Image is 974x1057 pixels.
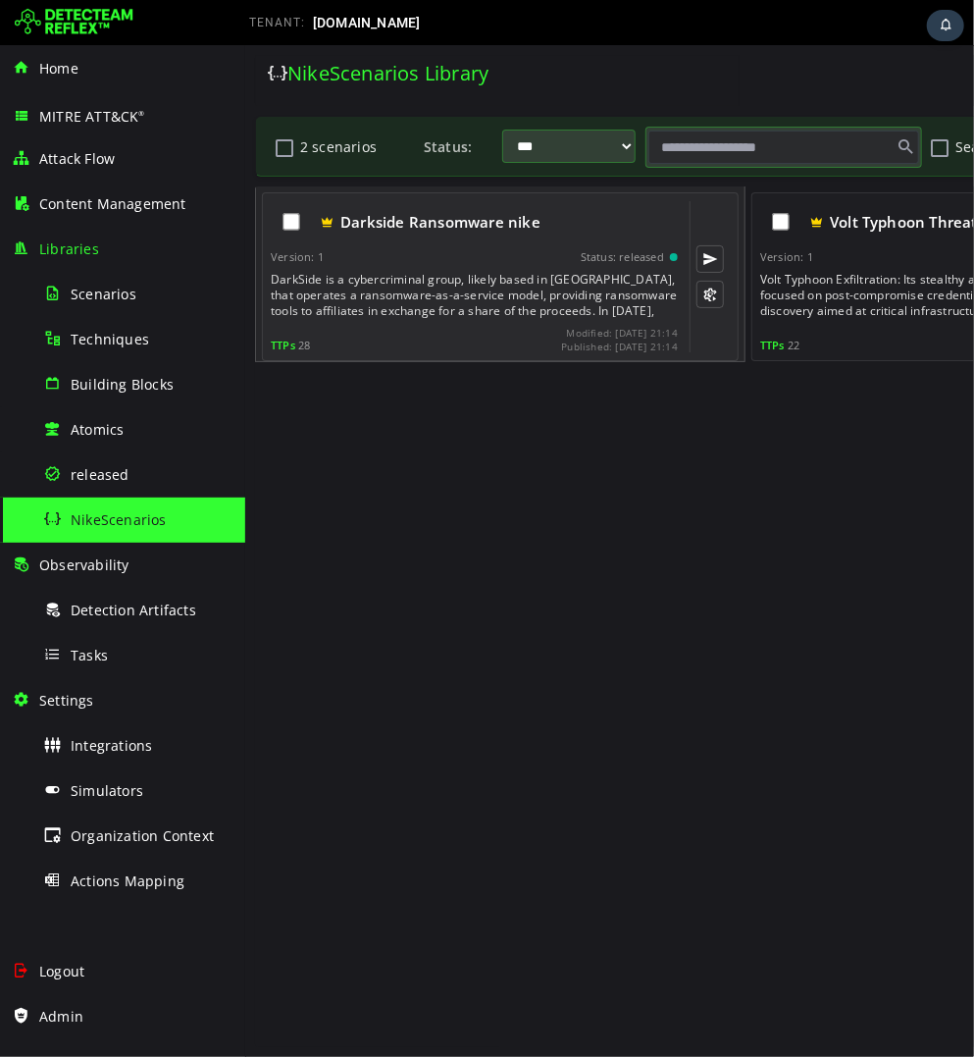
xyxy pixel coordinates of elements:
span: Simulators [71,781,143,800]
label: Status: [179,84,257,119]
span: Settings [39,691,94,710]
span: NikeScenarios [71,510,167,529]
div: Task Notifications [927,10,964,41]
span: TENANT: [249,16,305,29]
span: Admin [39,1007,83,1026]
div: Select this scenario [515,156,556,197]
span: Observability [39,555,129,574]
div: Status: released [335,205,419,219]
span: Atomics [71,420,124,439]
span: released [71,465,129,484]
span: Organization Context [71,826,214,845]
div: Version: 1 [515,205,568,219]
span: Mitre Att&ck - Tactics Techniques and Procedures [515,292,539,307]
span: Integrations [71,736,152,755]
div: Darkside Ransomware nike [75,167,433,187]
span: Tasks [71,646,108,664]
span: Darkside Ransomware nike [95,167,295,186]
button: Search content [683,85,706,119]
span: Mitre Att&ck - Tactics Techniques and Procedures [26,292,50,307]
div: Modified: [DATE] 21:14 [316,282,433,293]
span: Attack Flow [39,149,115,168]
span: 22 [542,292,554,307]
button: 2 scenarios [27,85,51,119]
sup: ® [138,109,144,118]
span: Libraries [39,239,99,258]
span: Content Management [39,194,186,213]
span: MITRE ATT&CK [39,107,145,126]
div: Published: [DATE] 21:14 [316,295,433,307]
div: Select this scenario [26,156,67,197]
label: 2 scenarios [51,84,171,119]
button: Build [451,236,479,263]
span: NikeScenarios Library [42,15,243,41]
span: Detection Artifacts [71,601,196,619]
img: Detecteam logo [15,7,133,38]
div: Volt Typhoon Threat Group nike [564,167,924,187]
span: Techniques [71,330,149,348]
span: Building Blocks [71,375,174,394]
span: Scenarios [71,285,136,303]
button: Submit [451,200,479,228]
div: DarkSide is a cybercriminal group, likely based in [GEOGRAPHIC_DATA], that operates a ransomware-... [26,227,436,274]
span: Volt Typhoon Threat Group nike [585,167,818,186]
div: Version: 1 [26,205,78,219]
span: [DOMAIN_NAME] [313,15,421,30]
span: Home [39,59,78,78]
span: Logout [39,962,84,980]
div: Volt Typhoon Exfiltration: Its stealthy and targeted malicious activity focused on post-compromis... [515,227,928,274]
span: 28 [53,292,65,307]
label: Search content [706,84,826,119]
span: Actions Mapping [71,872,184,890]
